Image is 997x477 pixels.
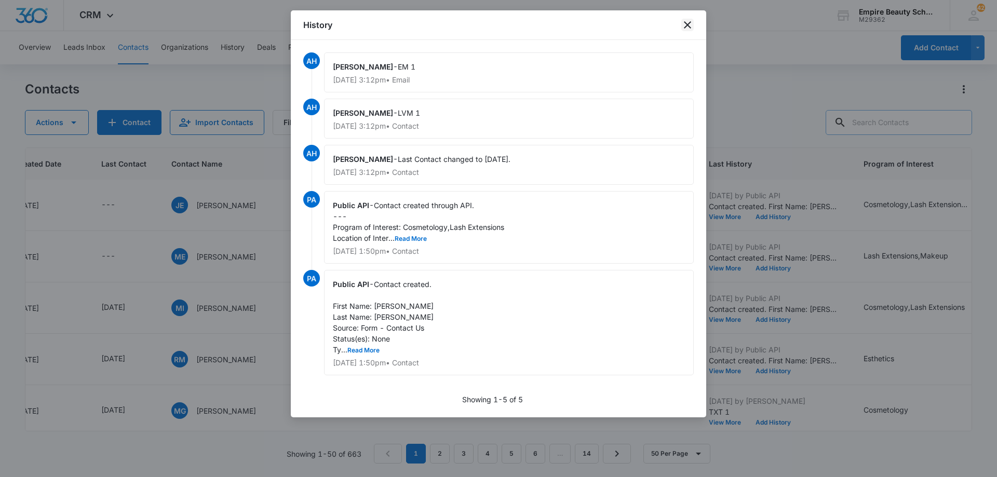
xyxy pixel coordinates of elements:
span: Contact created through API. --- Program of Interest: Cosmetology,Lash Extensions Location of Int... [333,201,506,242]
span: Public API [333,280,369,289]
p: [DATE] 1:50pm • Contact [333,248,685,255]
div: - [324,191,694,264]
div: - [324,99,694,139]
p: [DATE] 3:12pm • Email [333,76,685,84]
span: [PERSON_NAME] [333,108,393,117]
span: PA [303,270,320,287]
h1: History [303,19,332,31]
p: [DATE] 1:50pm • Contact [333,359,685,366]
span: AH [303,52,320,69]
span: AH [303,99,320,115]
span: [PERSON_NAME] [333,62,393,71]
span: PA [303,191,320,208]
button: close [681,19,694,31]
span: Last Contact changed to [DATE]. [398,155,510,163]
div: - [324,270,694,375]
p: [DATE] 3:12pm • Contact [333,122,685,130]
div: - [324,145,694,185]
span: LVM 1 [398,108,420,117]
p: Showing 1-5 of 5 [462,394,523,405]
span: [PERSON_NAME] [333,155,393,163]
p: [DATE] 3:12pm • Contact [333,169,685,176]
span: EM 1 [398,62,415,71]
span: Public API [333,201,369,210]
div: - [324,52,694,92]
button: Read More [395,236,427,242]
span: AH [303,145,320,161]
button: Read More [347,347,380,353]
span: Contact created. First Name: [PERSON_NAME] Last Name: [PERSON_NAME] Source: Form - Contact Us Sta... [333,280,434,354]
